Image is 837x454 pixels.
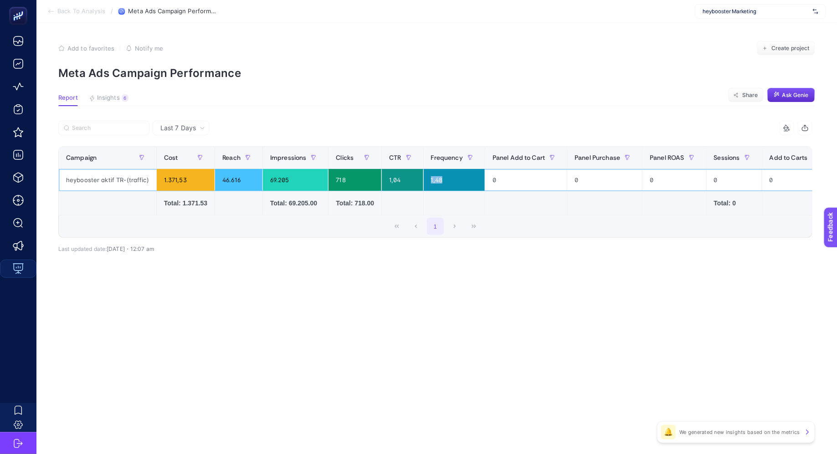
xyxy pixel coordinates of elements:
div: 1.371,53 [157,169,215,191]
div: 69.205 [263,169,329,191]
span: Frequency [431,154,463,161]
button: Notify me [126,45,163,52]
span: Create project [771,45,810,52]
div: 6 [122,94,128,102]
div: Total: 718.00 [336,199,374,208]
span: heybooster Marketing [703,8,809,15]
span: Meta Ads Campaign Performance [128,8,219,15]
input: Search [72,125,144,132]
div: Last 7 Days [58,135,812,252]
button: Create project [757,41,815,56]
button: Add to favorites [58,45,114,52]
img: svg%3e [813,7,818,16]
div: 0 [485,169,567,191]
button: Share [728,88,764,102]
span: Impressions [270,154,307,161]
div: Total: 69.205.00 [270,199,321,208]
div: 718 [329,169,381,191]
span: Back To Analysis [57,8,105,15]
span: Feedback [5,3,35,10]
div: 46.616 [215,169,262,191]
span: Clicks [336,154,354,161]
span: CTR [389,154,401,161]
span: Insights [97,94,120,102]
button: 1 [427,218,444,235]
span: Campaign [66,154,97,161]
div: heybooster aktif TR-(traffic) [59,169,156,191]
span: Last 7 Days [160,123,196,133]
div: 0 [707,169,762,191]
span: Panel Add to Cart [493,154,545,161]
span: Add to favorites [67,45,114,52]
span: Panel ROAS [650,154,684,161]
span: Share [742,92,758,99]
span: Last updated date: [58,245,107,252]
span: Ask Genie [782,92,809,99]
p: Meta Ads Campaign Performance [58,66,815,80]
span: Panel Purchase [575,154,620,161]
button: Ask Genie [767,88,815,102]
div: Total: 1.371.53 [164,199,207,208]
span: Cost [164,154,178,161]
div: 0 [762,169,830,191]
span: Sessions [714,154,740,161]
div: 0 [567,169,642,191]
div: 0 [642,169,706,191]
span: / [111,7,113,15]
span: Report [58,94,78,102]
div: 1,48 [424,169,485,191]
div: Total: 0 [714,199,755,208]
span: [DATE]・12:07 am [107,245,154,252]
span: Reach [222,154,241,161]
span: Add to Carts [770,154,808,161]
div: 1,04 [382,169,423,191]
span: Notify me [135,45,163,52]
